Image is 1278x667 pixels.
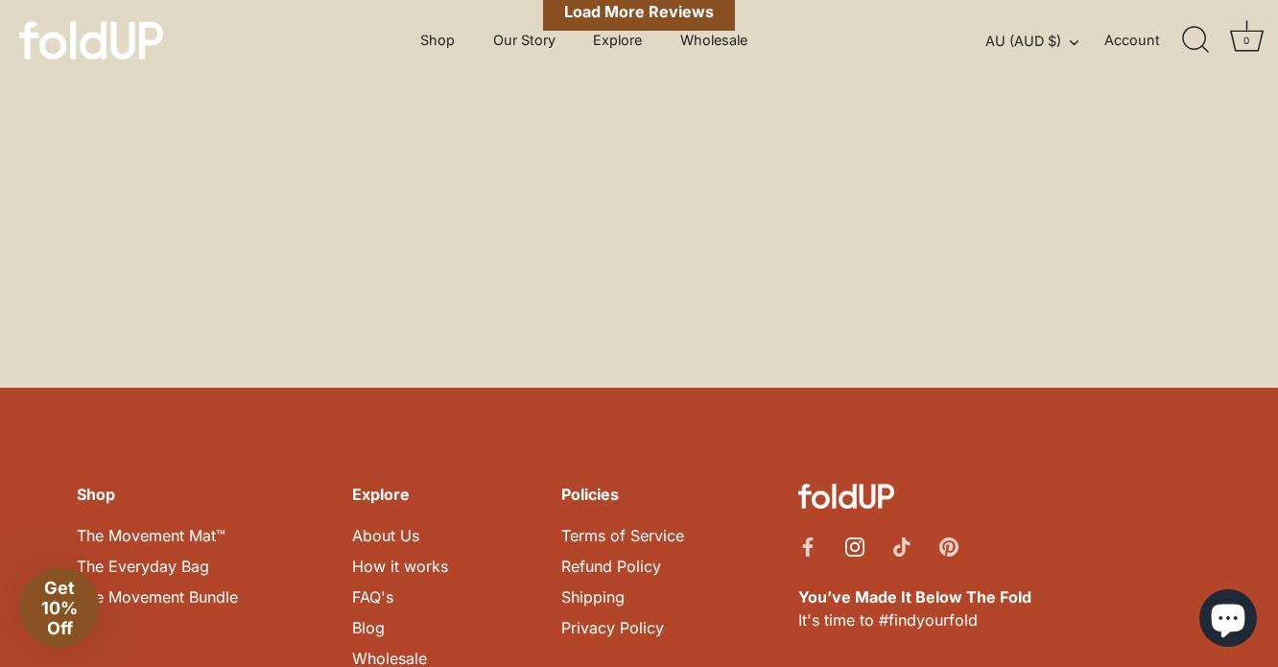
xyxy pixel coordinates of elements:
a: How it works [352,557,448,576]
a: Tiktok [892,536,911,555]
a: Shipping [561,587,625,607]
button: AU (AUD $) [985,33,1100,50]
inbox-online-store-chat: Shopify online store chat [1194,589,1263,652]
a: Instagram [845,536,864,555]
a: Cart [1225,19,1267,61]
a: Facebook [798,536,817,555]
a: Privacy Policy [561,618,664,637]
h6: Shop [77,484,238,505]
a: FAQ's [352,587,393,607]
a: The Movement Mat™ [77,526,225,545]
div: Primary navigation [373,22,794,59]
a: Terms of Service [561,526,684,545]
a: Wholesale [664,22,765,59]
a: Account [1104,29,1179,52]
a: About Us [352,526,419,545]
a: Shop [404,22,472,59]
img: foldUP [798,484,894,509]
div: Get 10% Off [19,567,100,648]
a: The Everyday Bag [77,557,209,576]
a: Refund Policy [561,557,661,576]
a: Pinterest [939,536,958,555]
a: Search [1174,19,1217,61]
div: 0 [1237,31,1256,50]
strong: You’ve Made It Below The Fold [798,587,1031,607]
a: The Movement Bundle [77,587,238,607]
a: Blog [352,618,385,637]
h6: Policies [561,484,684,505]
a: Explore [577,22,659,59]
span: Get 10% Off [41,578,78,638]
a: Our Story [476,22,572,59]
p: It's time to #findyourfold [798,585,1201,631]
h6: Explore [352,484,448,505]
